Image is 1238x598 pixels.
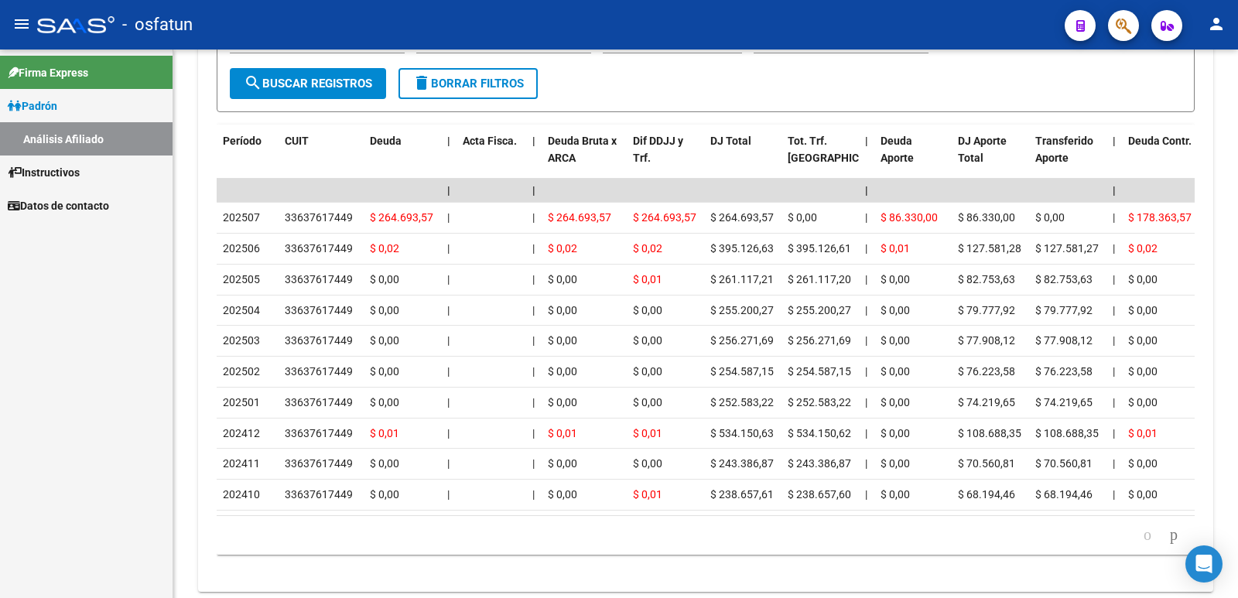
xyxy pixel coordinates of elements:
[865,184,868,196] span: |
[8,197,109,214] span: Datos de contacto
[548,488,577,501] span: $ 0,00
[447,334,450,347] span: |
[1113,334,1115,347] span: |
[398,68,538,99] button: Borrar Filtros
[1029,125,1106,193] datatable-header-cell: Transferido Aporte
[532,184,535,196] span: |
[532,457,535,470] span: |
[447,273,450,285] span: |
[1035,488,1093,501] span: $ 68.194,46
[285,394,353,412] div: 33637617449
[370,135,402,147] span: Deuda
[542,125,627,193] datatable-header-cell: Deuda Bruta x ARCA
[710,427,774,439] span: $ 534.150,63
[285,209,353,227] div: 33637617449
[1113,273,1115,285] span: |
[881,242,910,255] span: $ 0,01
[788,427,851,439] span: $ 534.150,62
[548,365,577,378] span: $ 0,00
[710,273,774,285] span: $ 261.117,21
[1035,334,1093,347] span: $ 77.908,12
[627,125,704,193] datatable-header-cell: Dif DDJJ y Trf.
[788,135,893,165] span: Tot. Trf. [GEOGRAPHIC_DATA]
[370,488,399,501] span: $ 0,00
[710,304,774,316] span: $ 255.200,27
[223,304,260,316] span: 202504
[874,125,952,193] datatable-header-cell: Deuda Aporte
[12,15,31,33] mat-icon: menu
[788,334,851,347] span: $ 256.271,69
[447,304,450,316] span: |
[526,125,542,193] datatable-header-cell: |
[958,457,1015,470] span: $ 70.560,81
[1113,488,1115,501] span: |
[532,334,535,347] span: |
[223,365,260,378] span: 202502
[633,457,662,470] span: $ 0,00
[463,135,517,147] span: Acta Fisca.
[633,427,662,439] span: $ 0,01
[548,457,577,470] span: $ 0,00
[1113,365,1115,378] span: |
[223,396,260,408] span: 202501
[532,135,535,147] span: |
[532,427,535,439] span: |
[859,125,874,193] datatable-header-cell: |
[633,488,662,501] span: $ 0,01
[865,242,867,255] span: |
[285,271,353,289] div: 33637617449
[1128,427,1158,439] span: $ 0,01
[1128,242,1158,255] span: $ 0,02
[788,273,851,285] span: $ 261.117,20
[412,73,431,92] mat-icon: delete
[244,77,372,91] span: Buscar Registros
[1113,135,1116,147] span: |
[532,488,535,501] span: |
[710,488,774,501] span: $ 238.657,61
[704,125,781,193] datatable-header-cell: DJ Total
[1122,125,1199,193] datatable-header-cell: Deuda Contr.
[881,457,910,470] span: $ 0,00
[710,365,774,378] span: $ 254.587,15
[881,488,910,501] span: $ 0,00
[217,125,279,193] datatable-header-cell: Período
[1128,365,1158,378] span: $ 0,00
[788,304,851,316] span: $ 255.200,27
[788,457,851,470] span: $ 243.386,87
[958,427,1021,439] span: $ 108.688,35
[447,396,450,408] span: |
[364,125,441,193] datatable-header-cell: Deuda
[881,334,910,347] span: $ 0,00
[412,77,524,91] span: Borrar Filtros
[881,304,910,316] span: $ 0,00
[447,427,450,439] span: |
[1113,304,1115,316] span: |
[1113,184,1116,196] span: |
[952,125,1029,193] datatable-header-cell: DJ Aporte Total
[788,488,851,501] span: $ 238.657,60
[865,488,867,501] span: |
[1128,396,1158,408] span: $ 0,00
[223,457,260,470] span: 202411
[633,334,662,347] span: $ 0,00
[447,488,450,501] span: |
[710,135,751,147] span: DJ Total
[1128,211,1192,224] span: $ 178.363,57
[532,365,535,378] span: |
[223,135,262,147] span: Período
[781,125,859,193] datatable-header-cell: Tot. Trf. Bruto
[865,273,867,285] span: |
[1207,15,1226,33] mat-icon: person
[532,304,535,316] span: |
[958,135,1007,165] span: DJ Aporte Total
[958,211,1015,224] span: $ 86.330,00
[710,242,774,255] span: $ 395.126,63
[1035,365,1093,378] span: $ 76.223,58
[223,488,260,501] span: 202410
[1128,457,1158,470] span: $ 0,00
[370,211,433,224] span: $ 264.693,57
[633,396,662,408] span: $ 0,00
[1128,334,1158,347] span: $ 0,00
[958,242,1021,255] span: $ 127.581,28
[865,135,868,147] span: |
